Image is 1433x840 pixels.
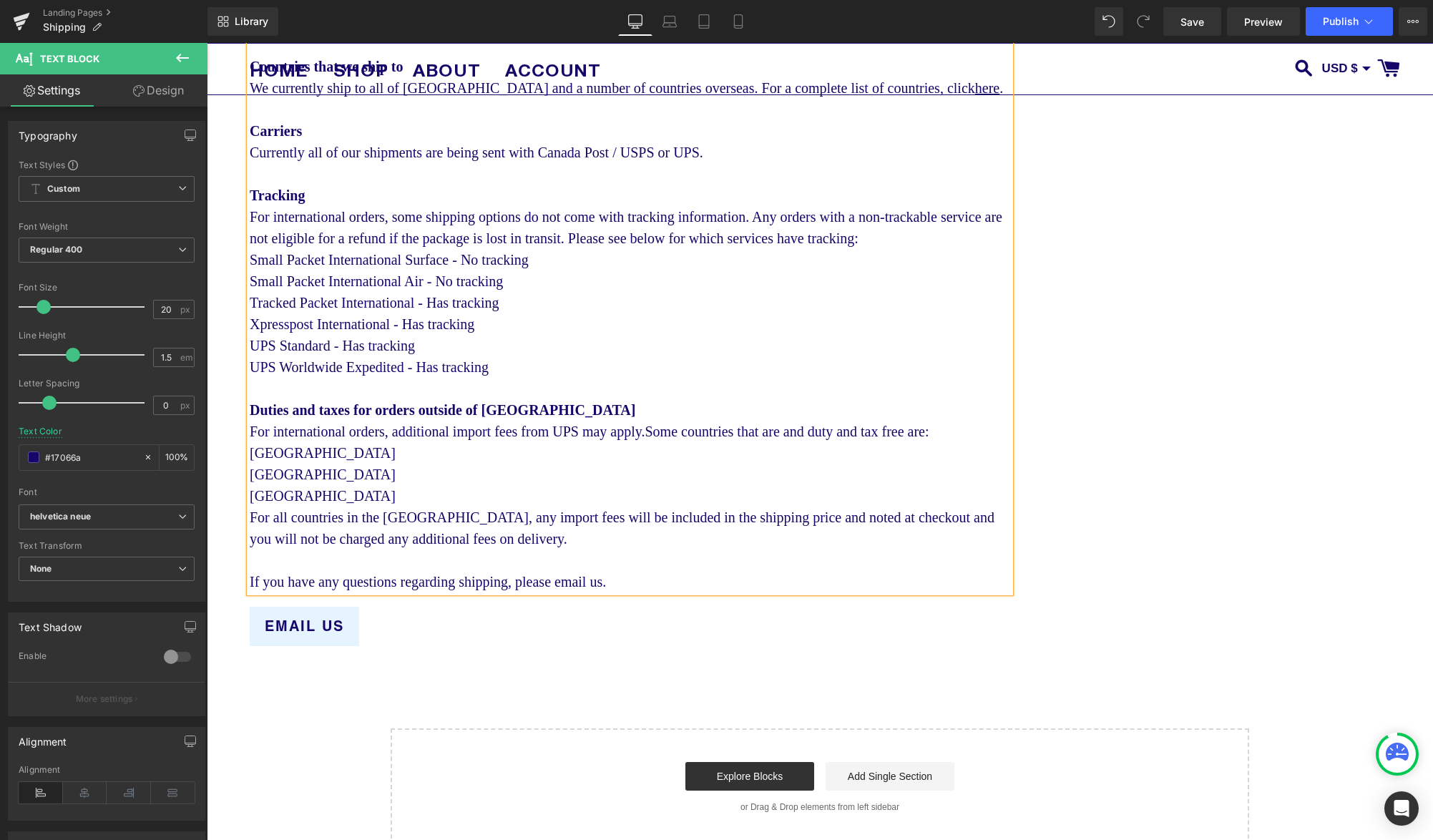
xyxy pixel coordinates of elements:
[19,541,195,551] div: Text Transform
[43,145,98,160] strong: Tracking
[19,331,195,341] div: Line Height
[1384,791,1419,826] div: Open Intercom Messenger
[19,222,195,232] div: Font Weight
[235,15,268,28] span: Library
[43,381,723,461] span: Some countries that are and duty and tax free are: [GEOGRAPHIC_DATA] [GEOGRAPHIC_DATA] [GEOGRAPHI...
[43,528,803,550] div: If you have any questions regarding shipping, please email us.
[43,564,152,602] a: EMAIL US
[19,159,195,170] div: Text Styles
[43,378,803,464] div: For international orders, additional import fees from UPS may apply.
[19,650,150,665] div: Enable
[19,379,195,389] div: Letter Spacing
[107,74,210,107] a: Design
[43,80,95,96] b: Carriers
[19,122,77,142] div: Typography
[160,445,194,470] div: %
[45,449,137,465] input: Color
[618,7,652,36] a: Desktop
[43,359,429,375] b: Duties and taxes for orders outside of [GEOGRAPHIC_DATA]
[47,183,80,195] b: Custom
[180,353,192,362] span: em
[30,563,52,574] b: None
[1244,14,1283,29] span: Preview
[652,7,687,36] a: Laptop
[19,765,195,775] div: Alignment
[180,305,192,314] span: px
[40,53,99,64] span: Text Block
[76,693,133,705] p: More settings
[19,728,67,748] div: Alignment
[43,228,803,249] div: Small Packet International Air - No tracking
[721,7,755,36] a: Mobile
[43,292,803,313] div: UPS Standard - Has tracking
[1399,7,1427,36] button: More
[19,426,62,436] div: Text Color
[619,719,748,748] a: Add Single Section
[1180,14,1204,29] span: Save
[19,487,195,497] div: Font
[1129,7,1158,36] button: Redo
[30,244,83,255] b: Regular 400
[207,7,278,36] a: New Library
[1227,7,1300,36] a: Preview
[30,511,91,523] i: helvetica neue
[19,613,82,633] div: Text Shadow
[43,16,196,31] span: Countries that we ship to
[1306,7,1393,36] button: Publish
[43,467,788,504] span: For all countries in the [GEOGRAPHIC_DATA], any import fees will be included in the shipping pric...
[9,682,205,716] button: More settings
[1095,7,1123,36] button: Undo
[687,7,721,36] a: Tablet
[43,21,86,33] span: Shipping
[43,7,207,19] a: Landing Pages
[180,401,192,410] span: px
[19,283,195,293] div: Font Size
[1323,16,1359,27] span: Publish
[479,719,607,748] a: Explore Blocks
[768,37,793,53] a: here
[43,99,803,120] div: Currently all of our shipments are being sent with Canada Post / USPS or UPS.
[207,759,1019,769] p: or Drag & Drop elements from left sidebar
[43,163,803,206] div: For international orders, some shipping options do not come with tracking information. Any orders...
[58,573,137,593] span: EMAIL US
[43,34,803,56] div: We currently ship to all of [GEOGRAPHIC_DATA] and a number of countries overseas. For a complete ...
[43,270,803,292] div: Xpresspost International - Has tracking
[43,313,803,335] div: UPS Worldwide Expedited - Has tracking
[43,249,803,270] div: Tracked Packet International - Has tracking
[43,206,803,228] div: Small Packet International Surface - No tracking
